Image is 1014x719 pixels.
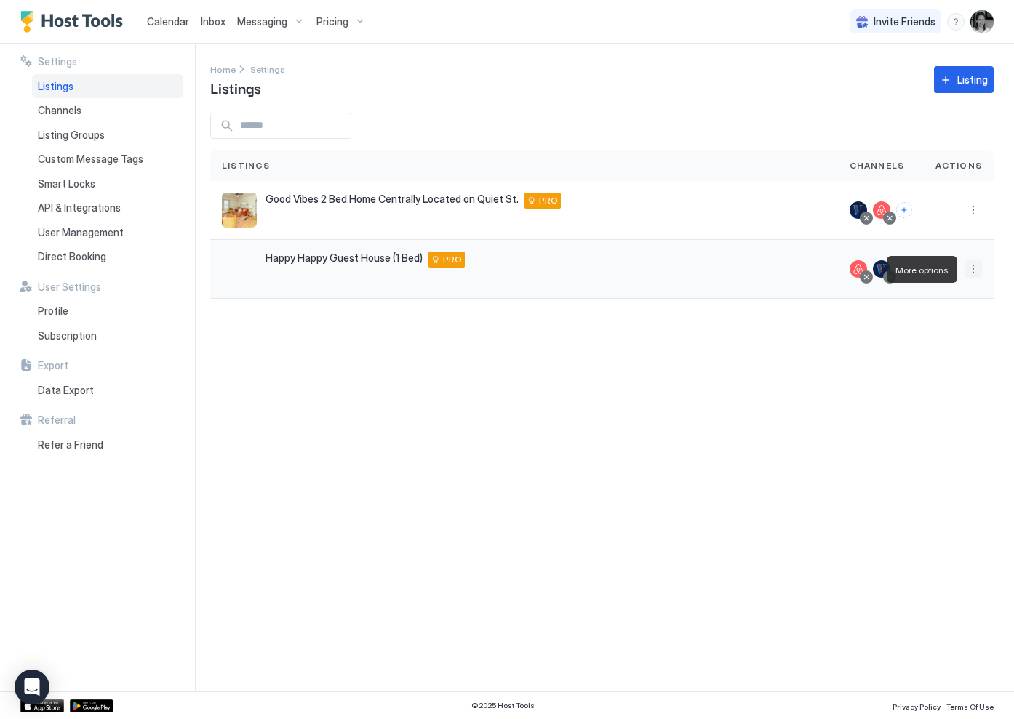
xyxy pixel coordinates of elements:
[32,147,183,172] a: Custom Message Tags
[893,702,941,711] span: Privacy Policy
[38,153,143,166] span: Custom Message Tags
[895,265,949,276] span: More options
[38,226,124,239] span: User Management
[32,433,183,457] a: Refer a Friend
[70,699,113,712] a: Google Play Store
[210,61,236,76] a: Home
[38,305,68,318] span: Profile
[965,260,982,278] button: More options
[38,55,77,68] span: Settings
[32,196,183,220] a: API & Integrations
[874,15,935,28] span: Invite Friends
[147,14,189,29] a: Calendar
[946,698,994,713] a: Terms Of Use
[38,129,105,142] span: Listing Groups
[210,64,236,75] span: Home
[934,66,994,93] button: Listing
[965,201,982,219] button: More options
[210,76,261,98] span: Listings
[965,260,982,278] div: menu
[32,299,183,324] a: Profile
[32,378,183,403] a: Data Export
[234,113,351,138] input: Input Field
[38,104,81,117] span: Channels
[893,698,941,713] a: Privacy Policy
[15,670,49,704] div: Open Intercom Messenger
[32,123,183,148] a: Listing Groups
[20,11,129,33] a: Host Tools Logo
[201,14,225,29] a: Inbox
[222,159,271,172] span: Listings
[38,281,101,294] span: User Settings
[38,384,94,397] span: Data Export
[946,702,994,711] span: Terms Of Use
[222,193,257,228] div: listing image
[38,329,97,342] span: Subscription
[32,74,183,99] a: Listings
[32,244,183,269] a: Direct Booking
[201,15,225,28] span: Inbox
[38,80,73,93] span: Listings
[266,193,519,206] span: Good Vibes 2 Bed Home Centrally Located on Quiet St.
[850,159,905,172] span: Channels
[250,61,285,76] a: Settings
[38,438,103,451] span: Refer a Friend
[316,15,348,28] span: Pricing
[965,201,982,219] div: menu
[210,61,236,76] div: Breadcrumb
[250,61,285,76] div: Breadcrumb
[970,10,994,33] div: User profile
[32,172,183,196] a: Smart Locks
[32,324,183,348] a: Subscription
[38,359,68,372] span: Export
[443,253,462,266] span: PRO
[38,250,106,263] span: Direct Booking
[896,202,912,218] button: Connect channels
[266,252,423,265] span: Happy Happy Guest House (1 Bed)
[957,72,988,87] div: Listing
[935,159,982,172] span: Actions
[250,64,285,75] span: Settings
[32,220,183,245] a: User Management
[539,194,558,207] span: PRO
[38,177,95,190] span: Smart Locks
[32,98,183,123] a: Channels
[237,15,287,28] span: Messaging
[38,201,121,214] span: API & Integrations
[222,252,257,286] div: listing image
[947,13,965,31] div: menu
[147,15,189,28] span: Calendar
[20,699,64,712] a: App Store
[471,701,535,710] span: © 2025 Host Tools
[38,414,76,427] span: Referral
